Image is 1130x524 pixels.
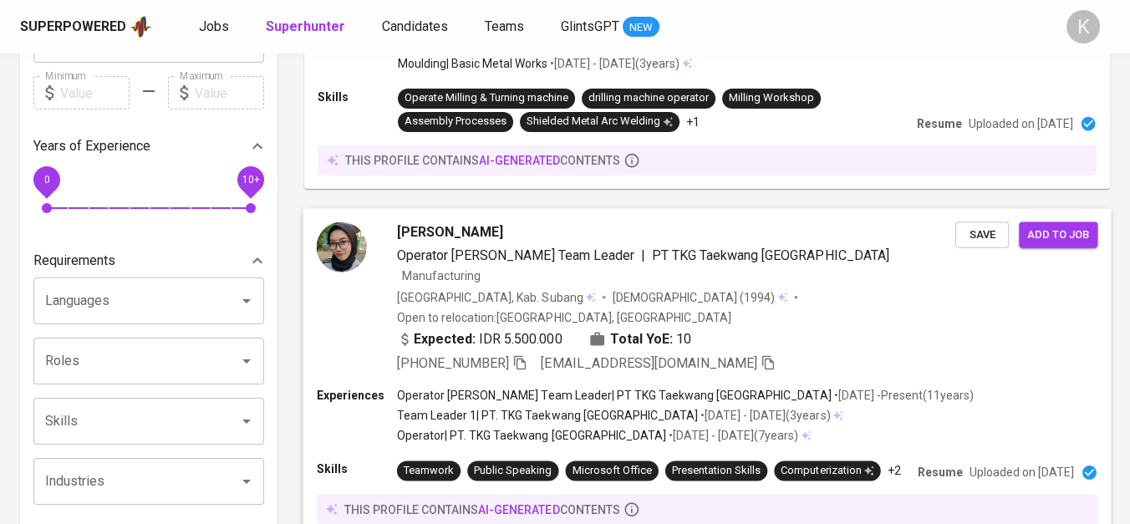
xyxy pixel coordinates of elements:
[698,407,830,424] p: • [DATE] - [DATE] ( 3 years )
[235,410,258,433] button: Open
[20,18,126,37] div: Superpowered
[345,152,620,169] p: this profile contains contents
[382,17,451,38] a: Candidates
[402,268,481,282] span: Manufacturing
[652,247,889,262] span: PT TKG Taekwang [GEOGRAPHIC_DATA]
[917,115,962,132] p: Resume
[382,18,448,34] span: Candidates
[588,90,709,106] div: drilling machine operator
[266,18,345,34] b: Superhunter
[20,14,152,39] a: Superpoweredapp logo
[33,251,115,271] p: Requirements
[610,328,673,348] b: Total YoE:
[1019,221,1097,247] button: Add to job
[573,463,652,479] div: Microsoft Office
[397,355,509,371] span: [PHONE_NUMBER]
[676,328,691,348] span: 10
[199,18,229,34] span: Jobs
[561,18,619,34] span: GlintsGPT
[970,464,1074,481] p: Uploaded on [DATE]
[405,114,506,130] div: Assembly Processes
[235,289,258,313] button: Open
[242,174,259,186] span: 10+
[130,14,152,39] img: app logo
[641,245,645,265] span: |
[317,460,397,477] p: Skills
[397,407,698,424] p: Team Leader 1 | PT. TKG Taekwang [GEOGRAPHIC_DATA]
[686,114,700,130] p: +1
[397,308,731,325] p: Open to relocation : [GEOGRAPHIC_DATA], [GEOGRAPHIC_DATA]
[33,136,150,156] p: Years of Experience
[781,463,873,479] div: Computerization
[60,76,130,109] input: Value
[33,244,264,277] div: Requirements
[398,55,547,72] p: Moulding | Basic Metal Works
[478,502,559,516] span: AI-generated
[404,463,454,479] div: Teamwork
[397,288,596,305] div: [GEOGRAPHIC_DATA], Kab. Subang
[405,90,568,106] div: Operate Milling & Turning machine
[33,130,264,163] div: Years of Experience
[964,225,1000,244] span: Save
[195,76,264,109] input: Value
[474,463,552,479] div: Public Speaking
[344,501,620,517] p: this profile contains contents
[527,114,673,130] div: Shielded Metal Arc Welding
[318,89,398,105] p: Skills
[666,427,798,444] p: • [DATE] - [DATE] ( 7 years )
[1066,10,1100,43] div: K
[266,17,349,38] a: Superhunter
[479,154,560,167] span: AI-generated
[397,247,634,262] span: Operator [PERSON_NAME] Team Leader
[317,221,367,272] img: 49dcdef4-5324-44c5-911b-58378e93f275.jpg
[613,288,740,305] span: [DEMOGRAPHIC_DATA]
[969,115,1073,132] p: Uploaded on [DATE]
[235,470,258,493] button: Open
[561,17,659,38] a: GlintsGPT NEW
[397,387,832,404] p: Operator [PERSON_NAME] Team Leader | PT TKG Taekwang [GEOGRAPHIC_DATA]
[831,387,974,404] p: • [DATE] - Present ( 11 years )
[397,427,666,444] p: Operator | PT. TKG Taekwang [GEOGRAPHIC_DATA]
[43,174,49,186] span: 0
[485,17,527,38] a: Teams
[397,221,503,242] span: [PERSON_NAME]
[888,462,901,479] p: +2
[729,90,814,106] div: Milling Workshop
[672,463,761,479] div: Presentation Skills
[623,19,659,36] span: NEW
[485,18,524,34] span: Teams
[414,328,476,348] b: Expected:
[235,349,258,373] button: Open
[1027,225,1089,244] span: Add to job
[397,328,562,348] div: IDR 5.500.000
[317,387,397,404] p: Experiences
[199,17,232,38] a: Jobs
[955,221,1009,247] button: Save
[541,355,757,371] span: [EMAIL_ADDRESS][DOMAIN_NAME]
[547,55,680,72] p: • [DATE] - [DATE] ( 3 years )
[918,464,963,481] p: Resume
[613,288,788,305] div: (1994)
